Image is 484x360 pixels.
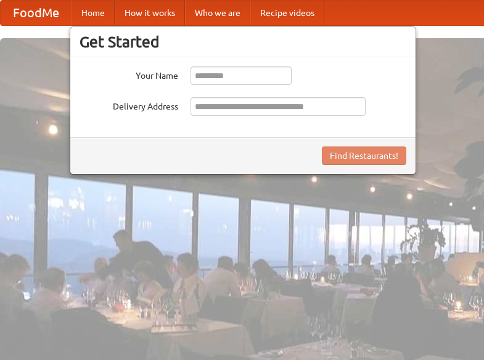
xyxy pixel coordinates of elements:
[250,1,324,25] a: Recipe videos
[115,1,185,25] a: How it works
[80,66,178,82] label: Your Name
[80,97,178,113] label: Delivery Address
[72,1,115,25] a: Home
[1,1,72,25] a: FoodMe
[185,1,250,25] a: Who we are
[80,33,406,51] h3: Get Started
[322,146,406,165] button: Find Restaurants!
